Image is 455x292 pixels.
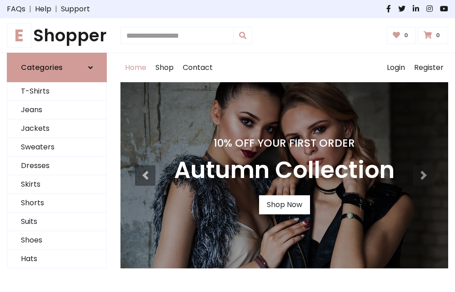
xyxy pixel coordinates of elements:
[7,23,31,48] span: E
[7,53,107,82] a: Categories
[434,31,442,40] span: 0
[7,250,106,268] a: Hats
[259,195,310,214] a: Shop Now
[174,157,395,184] h3: Autumn Collection
[7,82,106,101] a: T-Shirts
[7,25,107,45] h1: Shopper
[174,137,395,149] h4: 10% Off Your First Order
[7,101,106,119] a: Jeans
[7,4,25,15] a: FAQs
[7,231,106,250] a: Shoes
[387,27,416,44] a: 0
[25,4,35,15] span: |
[7,213,106,231] a: Suits
[7,175,106,194] a: Skirts
[7,25,107,45] a: EShopper
[402,31,410,40] span: 0
[35,4,51,15] a: Help
[151,53,178,82] a: Shop
[178,53,217,82] a: Contact
[21,63,63,72] h6: Categories
[410,53,448,82] a: Register
[7,194,106,213] a: Shorts
[7,119,106,138] a: Jackets
[7,157,106,175] a: Dresses
[382,53,410,82] a: Login
[418,27,448,44] a: 0
[7,138,106,157] a: Sweaters
[120,53,151,82] a: Home
[51,4,61,15] span: |
[61,4,90,15] a: Support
